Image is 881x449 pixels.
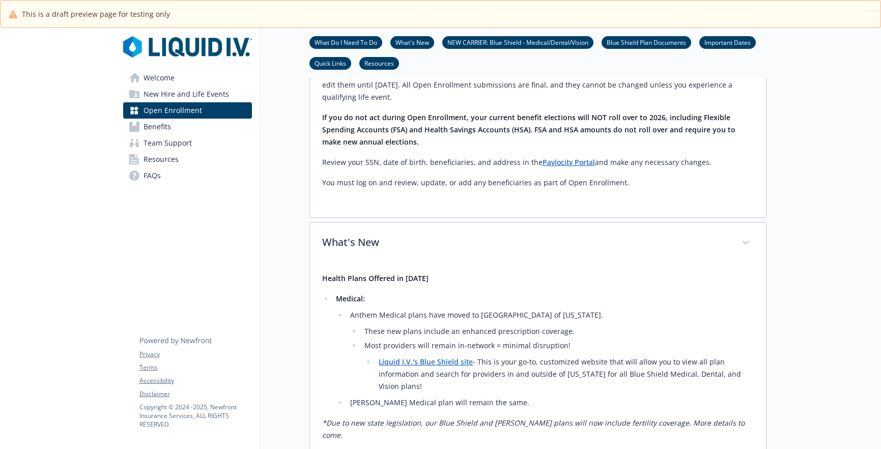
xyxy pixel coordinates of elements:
[139,350,251,359] a: Privacy
[379,357,473,367] a: Liquid I.V.'s Blue Shield site
[123,102,252,119] a: Open Enrollment
[144,119,171,135] span: Benefits
[361,340,753,392] li: Most providers will remain in-network = minimal disruption!
[602,37,691,47] a: Blue Shield Plan Documents
[543,157,595,167] a: Paylocity Portal
[144,167,161,184] span: FAQs
[139,403,251,429] p: Copyright © 2024 - 2025 , Newfront Insurance Services, ALL RIGHTS RESERVED
[322,273,429,283] strong: Health Plans Offered in [DATE]
[322,177,754,189] p: You must log on and review, update, or add any beneficiaries as part of Open Enrollment.
[123,151,252,167] a: Resources
[123,119,252,135] a: Benefits
[336,294,365,303] strong: Medical:
[376,356,753,392] li: - This is your go-to, customized website that will allow you to view all plan information and sea...
[144,70,175,86] span: Welcome
[347,309,753,392] li: Anthem Medical plans have moved to [GEOGRAPHIC_DATA] of [US_STATE].
[123,86,252,102] a: New Hire and Life Events
[144,151,179,167] span: Resources
[310,222,766,264] div: What's New
[123,135,252,151] a: Team Support
[322,235,729,250] p: What's New
[22,9,170,19] span: This is a draft preview page for testing only
[322,113,735,147] strong: If you do not act during Open Enrollment, your current benefit elections will NOT roll over to 20...
[322,156,754,169] p: Review your SSN, date of birth, beneficiaries, and address in the and make any necessary changes.
[309,58,351,68] a: Quick Links
[139,363,251,372] a: Terms
[699,37,756,47] a: Important Dates
[144,102,202,119] span: Open Enrollment
[139,389,251,399] a: Disclaimer
[322,418,745,440] em: *Due to new state legislation, our Blue Shield and [PERSON_NAME] plans will now include fertility...
[123,70,252,86] a: Welcome
[390,37,434,47] a: What's New
[144,135,192,151] span: Team Support
[359,58,399,68] a: Resources
[361,325,753,338] li: These new plans include an enhanced prescription coverage.
[309,37,382,47] a: What Do I Need To Do
[322,67,754,103] p: Starting [DATE], login to the to go through the enrollment process. Review your selections carefu...
[442,37,593,47] a: NEW CARRIER: Blue Shield - Medical/Dental/Vision
[347,397,753,409] li: [PERSON_NAME] Medical plan will remain the same.
[123,167,252,184] a: FAQs
[144,86,229,102] span: New Hire and Life Events
[139,376,251,385] a: Accessibility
